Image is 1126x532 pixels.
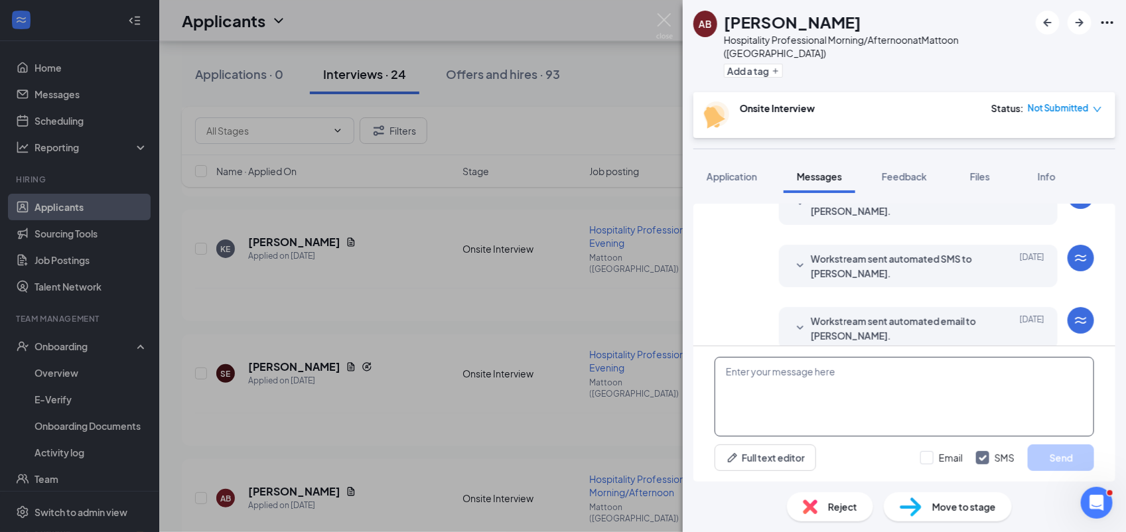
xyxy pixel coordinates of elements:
[828,499,857,514] span: Reject
[932,499,996,514] span: Move to stage
[1020,314,1044,343] span: [DATE]
[1038,170,1056,182] span: Info
[792,320,808,336] svg: SmallChevronDown
[792,196,808,212] svg: SmallChevronDown
[991,101,1024,115] div: Status :
[797,170,842,182] span: Messages
[811,251,985,281] span: Workstream sent automated SMS to [PERSON_NAME].
[699,17,712,31] div: AB
[1068,11,1091,34] button: ArrowRight
[726,451,739,464] svg: Pen
[724,33,1029,60] div: Hospitality Professional Morning/Afternoon at Mattoon ([GEOGRAPHIC_DATA])
[724,11,861,33] h1: [PERSON_NAME]
[1081,487,1113,519] iframe: Intercom live chat
[772,67,780,75] svg: Plus
[724,64,783,78] button: PlusAdd a tag
[1028,101,1089,115] span: Not Submitted
[740,102,815,114] b: Onsite Interview
[1093,105,1102,114] span: down
[1099,15,1115,31] svg: Ellipses
[1073,312,1089,328] svg: WorkstreamLogo
[970,170,990,182] span: Files
[792,258,808,274] svg: SmallChevronDown
[1028,444,1094,471] button: Send
[1073,250,1089,266] svg: WorkstreamLogo
[1020,189,1044,218] span: [DATE]
[715,444,816,471] button: Full text editorPen
[1072,15,1088,31] svg: ArrowRight
[707,170,757,182] span: Application
[882,170,927,182] span: Feedback
[1020,251,1044,281] span: [DATE]
[1036,11,1060,34] button: ArrowLeftNew
[1040,15,1056,31] svg: ArrowLeftNew
[811,189,985,218] span: Workstream sent automated SMS to [PERSON_NAME].
[811,314,985,343] span: Workstream sent automated email to [PERSON_NAME].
